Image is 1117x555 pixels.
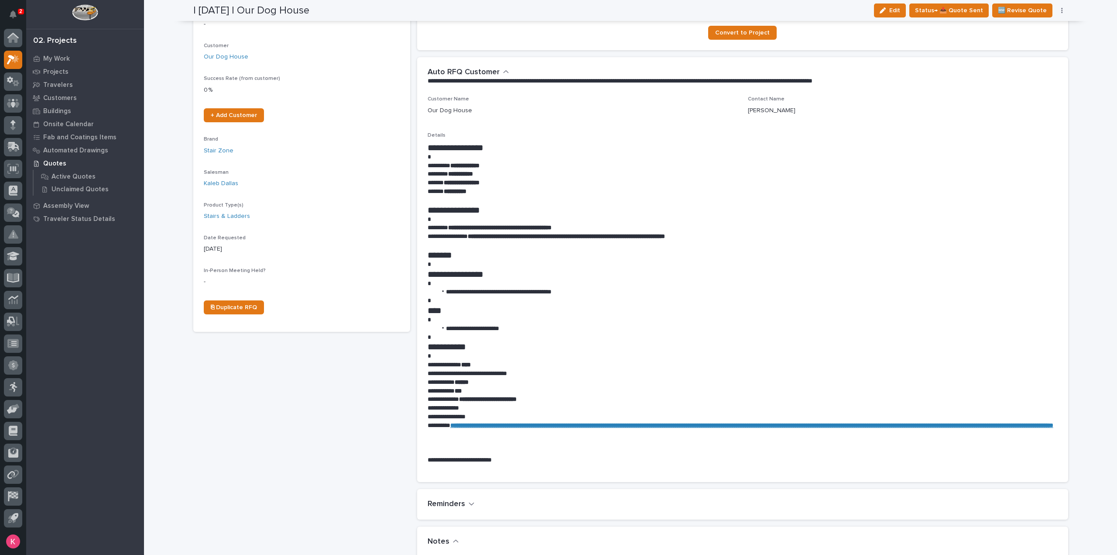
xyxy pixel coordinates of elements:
a: My Work [26,52,144,65]
button: Auto RFQ Customer [428,68,509,77]
span: ⎘ Duplicate RFQ [211,304,257,310]
p: Buildings [43,107,71,115]
span: Status→ 📤 Quote Sent [915,5,983,16]
p: Onsite Calendar [43,121,94,128]
img: Workspace Logo [72,4,98,21]
a: Traveler Status Details [26,212,144,225]
a: Assembly View [26,199,144,212]
span: Convert to Project [715,30,770,36]
a: Stairs & Ladders [204,212,250,221]
p: Our Dog House [428,106,472,115]
p: [PERSON_NAME] [748,106,795,115]
span: Product Type(s) [204,203,243,208]
a: Travelers [26,78,144,91]
button: Notes [428,537,459,547]
p: Active Quotes [51,173,96,181]
h2: Notes [428,537,449,547]
p: Customers [43,94,77,102]
span: Details [428,133,445,138]
button: Notifications [4,5,22,24]
p: Unclaimed Quotes [51,186,109,193]
p: Projects [43,68,69,76]
span: Date Requested [204,235,246,241]
div: Notifications2 [11,10,22,24]
p: 2 [19,8,22,14]
a: Kaleb Dallas [204,179,238,188]
h2: Auto RFQ Customer [428,68,500,77]
button: Edit [874,3,906,17]
h2: | [DATE] | Our Dog House [193,4,309,17]
span: Edit [889,7,900,14]
a: Projects [26,65,144,78]
a: Buildings [26,104,144,117]
p: Traveler Status Details [43,215,115,223]
a: + Add Customer [204,108,264,122]
a: Convert to Project [708,26,777,40]
span: + Add Customer [211,112,257,118]
div: 02. Projects [33,36,77,46]
p: - [204,20,400,29]
span: Contact Name [748,97,785,102]
span: Salesman [204,170,229,175]
span: Customer [204,43,229,48]
span: In-Person Meeting Held? [204,268,266,273]
a: Automated Drawings [26,144,144,157]
a: Fab and Coatings Items [26,131,144,144]
a: Stair Zone [204,146,233,155]
p: Quotes [43,160,66,168]
button: 🆕 Revise Quote [992,3,1052,17]
a: Onsite Calendar [26,117,144,131]
a: Unclaimed Quotes [34,183,144,195]
span: 🆕 Revise Quote [998,5,1047,16]
button: Status→ 📤 Quote Sent [909,3,989,17]
a: Quotes [26,157,144,170]
p: Automated Drawings [43,147,108,155]
span: Brand [204,137,218,142]
a: ⎘ Duplicate RFQ [204,300,264,314]
a: Active Quotes [34,170,144,183]
h2: Reminders [428,500,465,509]
p: 0 % [204,86,400,95]
p: [DATE] [204,245,400,254]
p: My Work [43,55,70,63]
p: Travelers [43,81,73,89]
span: Success Rate (from customer) [204,76,280,81]
button: Reminders [428,500,475,509]
p: Fab and Coatings Items [43,134,116,141]
span: Customer Name [428,97,469,102]
a: Our Dog House [204,52,248,62]
p: Assembly View [43,202,89,210]
p: - [204,277,400,286]
button: users-avatar [4,532,22,551]
a: Customers [26,91,144,104]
